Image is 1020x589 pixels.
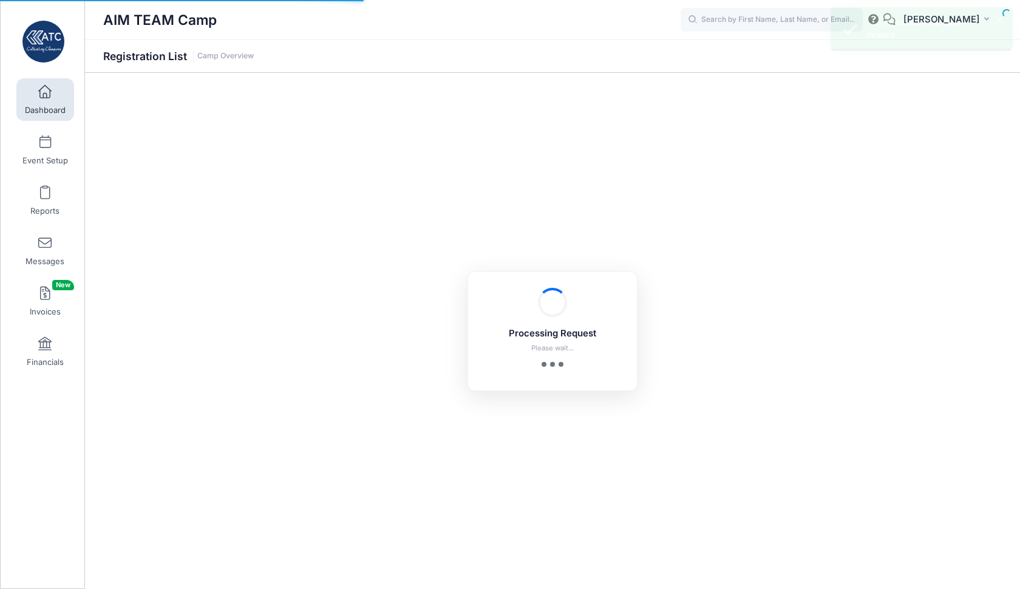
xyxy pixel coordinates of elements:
img: AIM TEAM Camp [21,19,66,64]
a: Messages [16,230,74,272]
a: InvoicesNew [16,280,74,322]
span: Invoices [30,307,61,317]
a: Event Setup [16,129,74,171]
span: Messages [25,256,64,267]
a: Financials [16,330,74,373]
a: Reports [16,179,74,222]
a: Camp Overview [197,52,254,61]
span: New [52,280,74,290]
p: Please wait... [484,343,621,353]
span: Dashboard [25,105,66,115]
input: Search by First Name, Last Name, or Email... [681,8,863,32]
span: Event Setup [22,155,68,166]
button: × [996,17,1003,24]
h5: Processing Request [484,329,621,339]
span: Reports [30,206,59,216]
a: Dashboard [16,78,74,121]
h1: Registration List [103,50,254,63]
a: AIM TEAM Camp [1,13,86,70]
span: Financials [27,357,64,367]
div: The registration has been deleted. [866,17,1003,41]
button: [PERSON_NAME] [896,6,1002,34]
h1: AIM TEAM Camp [103,6,217,34]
